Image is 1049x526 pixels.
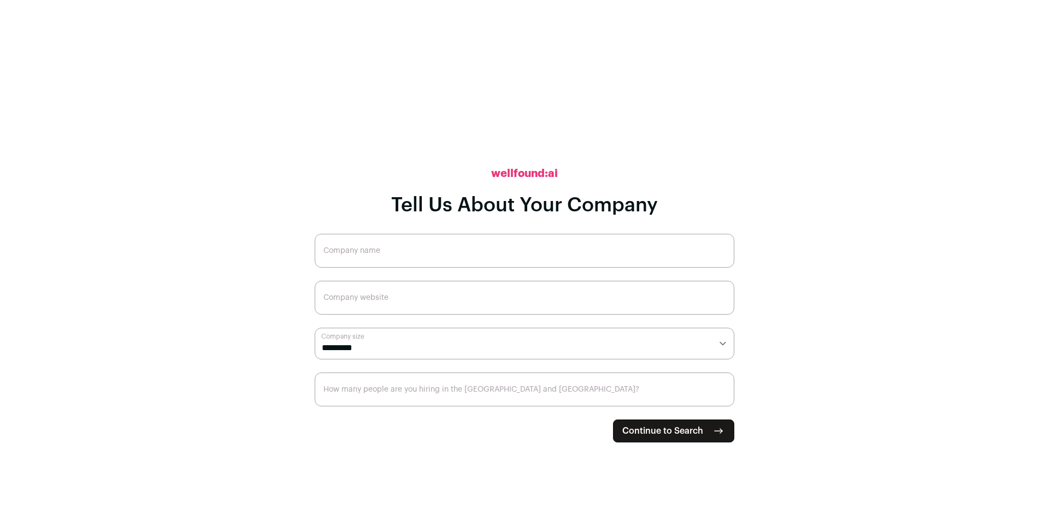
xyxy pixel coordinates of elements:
[391,194,658,216] h1: Tell Us About Your Company
[315,234,734,268] input: Company name
[491,166,558,181] h2: wellfound:ai
[315,281,734,315] input: Company website
[613,419,734,442] button: Continue to Search
[315,373,734,406] input: How many people are you hiring in the US and Canada?
[622,424,703,438] span: Continue to Search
